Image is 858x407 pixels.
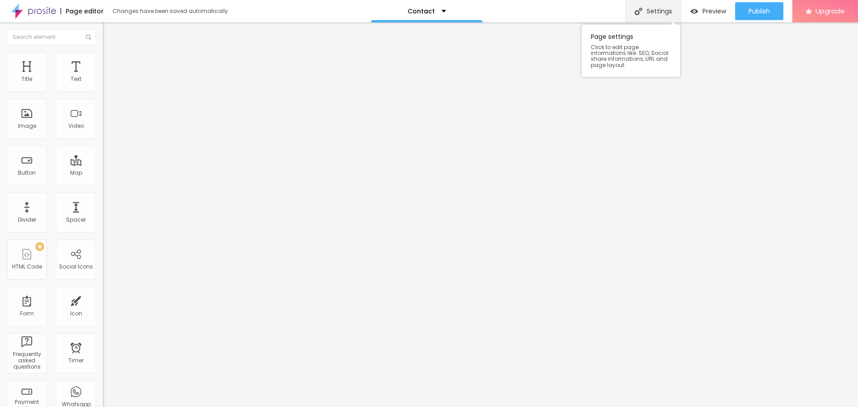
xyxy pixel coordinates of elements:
[816,7,845,15] span: Upgrade
[591,44,671,68] span: Click to edit page informations like: SEO, Social share informations, URL and page layout.
[702,8,726,15] span: Preview
[408,8,435,14] p: Contact
[68,357,84,364] div: Timer
[7,29,96,45] input: Search element
[20,310,34,317] div: Form
[59,264,93,270] div: Social Icons
[582,25,680,77] div: Page settings
[113,8,228,14] div: Changes have been saved automatically
[18,170,36,176] div: Button
[68,123,84,129] div: Video
[749,8,770,15] span: Publish
[66,217,86,223] div: Spacer
[86,34,91,40] img: Icone
[71,76,81,82] div: Text
[70,170,82,176] div: Map
[60,8,104,14] div: Page editor
[12,264,42,270] div: HTML Code
[635,8,642,15] img: Icone
[690,8,698,15] img: view-1.svg
[70,310,82,317] div: Icon
[9,351,44,370] div: Frequently asked questions
[735,2,783,20] button: Publish
[681,2,735,20] button: Preview
[18,217,36,223] div: Divider
[18,123,36,129] div: Image
[21,76,32,82] div: Title
[103,22,858,407] iframe: Editor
